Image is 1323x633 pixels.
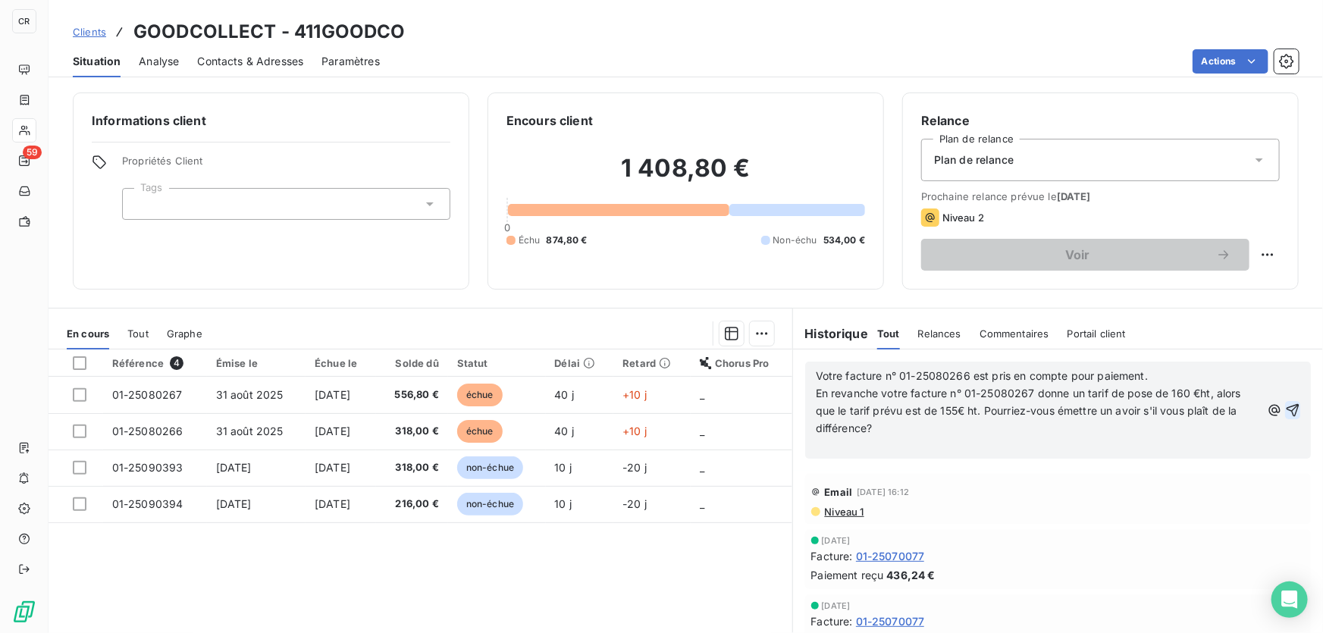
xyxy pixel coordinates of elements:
span: 01-25070077 [856,613,925,629]
span: Paiement reçu [811,567,884,583]
span: -20 j [622,497,647,510]
span: _ [700,425,704,437]
span: [DATE] [1057,190,1091,202]
div: CR [12,9,36,33]
span: [DATE] [315,461,350,474]
button: Actions [1193,49,1268,74]
span: _ [700,461,704,474]
div: Échue le [315,357,367,369]
div: Solde dû [385,357,439,369]
span: Commentaires [980,327,1049,340]
input: Ajouter une valeur [135,197,147,211]
span: [DATE] [315,425,350,437]
span: 40 j [555,425,575,437]
a: Clients [73,24,106,39]
span: non-échue [457,456,523,479]
h6: Encours client [506,111,593,130]
span: échue [457,420,503,443]
h6: Historique [793,324,869,343]
span: 01-25080267 [112,388,183,401]
span: Portail client [1067,327,1126,340]
span: _ [700,497,704,510]
span: 556,80 € [385,387,439,403]
h2: 1 408,80 € [506,153,865,199]
span: 40 j [555,388,575,401]
button: Voir [921,239,1249,271]
div: Émise le [216,357,296,369]
span: Non-échu [773,233,817,247]
span: Facture : [811,613,853,629]
span: 318,00 € [385,424,439,439]
div: Retard [622,357,682,369]
span: +10 j [622,425,647,437]
span: 01-25080266 [112,425,183,437]
span: 01-25090393 [112,461,183,474]
span: Échu [519,233,541,247]
span: Niveau 1 [823,506,864,518]
span: [DATE] 16:12 [857,487,909,497]
span: Plan de relance [934,152,1014,168]
span: Tout [127,327,149,340]
span: non-échue [457,493,523,515]
span: 31 août 2025 [216,388,284,401]
span: _ [700,388,704,401]
span: [DATE] [216,497,252,510]
div: Chorus Pro [700,357,783,369]
div: Délai [555,357,605,369]
span: 59 [23,146,42,159]
div: Statut [457,357,537,369]
span: 4 [170,356,183,370]
span: 534,00 € [823,233,865,247]
span: Voir [939,249,1216,261]
span: Situation [73,54,121,69]
span: échue [457,384,503,406]
span: Niveau 2 [942,212,984,224]
span: [DATE] [315,497,350,510]
span: Analyse [139,54,179,69]
span: Clients [73,26,106,38]
span: Propriétés Client [122,155,450,176]
span: [DATE] [822,536,851,545]
span: [DATE] [315,388,350,401]
span: 216,00 € [385,497,439,512]
span: Tout [877,327,900,340]
span: +10 j [622,388,647,401]
h6: Informations client [92,111,450,130]
span: 31 août 2025 [216,425,284,437]
span: 874,80 € [547,233,588,247]
span: -20 j [622,461,647,474]
h3: GOODCOLLECT - 411GOODCO [133,18,405,45]
span: Votre facture n° 01-25080266 est pris en compte pour paiement. [816,369,1148,382]
span: Relances [918,327,961,340]
span: 436,24 € [887,567,936,583]
span: [DATE] [822,601,851,610]
span: Email [825,486,853,498]
span: En cours [67,327,109,340]
div: Open Intercom Messenger [1271,581,1308,618]
span: Graphe [167,327,202,340]
h6: Relance [921,111,1280,130]
span: 01-25070077 [856,548,925,564]
span: Paramètres [321,54,380,69]
span: Contacts & Adresses [197,54,303,69]
span: 10 j [555,497,572,510]
span: En revanche votre facture n° 01-25080267 donne un tarif de pose de 160 €ht, alors que le tarif pr... [816,387,1244,434]
span: 0 [504,221,510,233]
span: Prochaine relance prévue le [921,190,1280,202]
div: Référence [112,356,198,370]
span: Facture : [811,548,853,564]
span: 01-25090394 [112,497,183,510]
span: 10 j [555,461,572,474]
span: 318,00 € [385,460,439,475]
img: Logo LeanPay [12,600,36,624]
span: [DATE] [216,461,252,474]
